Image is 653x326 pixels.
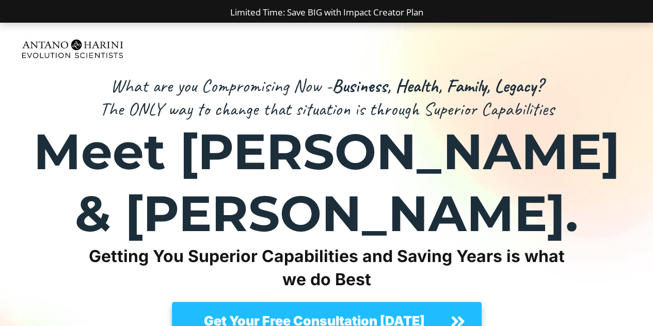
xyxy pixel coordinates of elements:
[17,34,128,64] img: Evolution-Scientist (2)
[89,246,565,289] strong: Getting You Superior Capabilities and Saving Years is what we do Best
[17,74,636,97] p: What are you Compromising Now -
[34,121,620,243] strong: Meet [PERSON_NAME] & [PERSON_NAME].
[332,74,543,97] strong: Business, Health, Family, Legacy?
[17,97,636,121] p: The ONLY way to change that situation is through Superior Capabilities
[230,6,423,18] a: Limited Time: Save BIG with Impact Creator Plan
